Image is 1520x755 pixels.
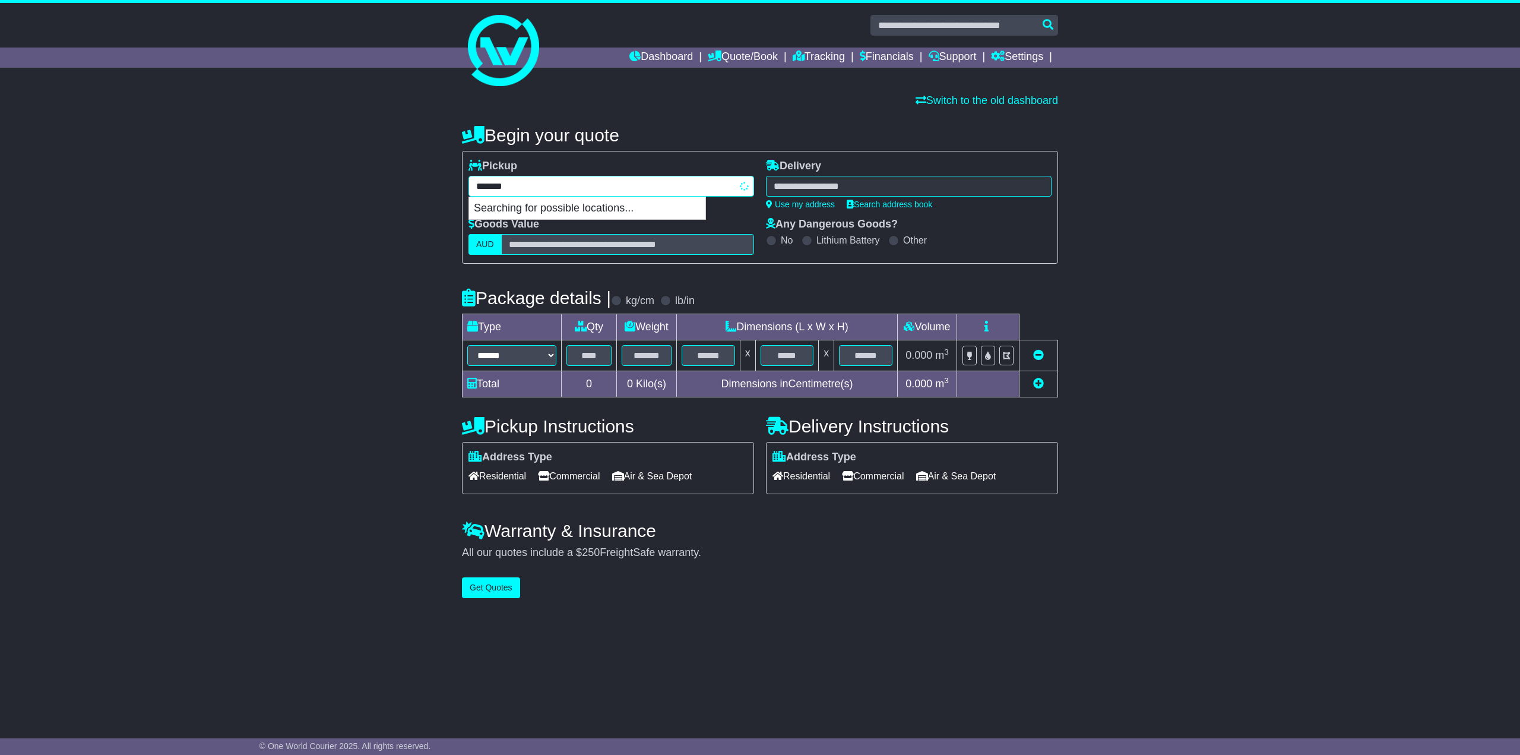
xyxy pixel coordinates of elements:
a: Tracking [793,48,845,68]
label: Goods Value [468,218,539,231]
label: lb/in [675,295,695,308]
label: Pickup [468,160,517,173]
span: Commercial [538,467,600,485]
span: Air & Sea Depot [612,467,692,485]
a: Remove this item [1033,349,1044,361]
td: x [819,340,834,371]
a: Switch to the old dashboard [916,94,1058,106]
td: Qty [562,314,617,340]
a: Support [929,48,977,68]
label: AUD [468,234,502,255]
span: Air & Sea Depot [916,467,996,485]
h4: Warranty & Insurance [462,521,1058,541]
span: Commercial [842,467,904,485]
a: Add new item [1033,378,1044,390]
td: Weight [617,314,677,340]
sup: 3 [944,376,949,385]
span: 0.000 [905,378,932,390]
h4: Begin your quote [462,125,1058,145]
a: Dashboard [629,48,693,68]
h4: Package details | [462,288,611,308]
td: x [740,340,755,371]
label: Delivery [766,160,821,173]
h4: Pickup Instructions [462,416,754,436]
span: 250 [582,546,600,558]
div: All our quotes include a $ FreightSafe warranty. [462,546,1058,560]
td: 0 [562,371,617,397]
span: © One World Courier 2025. All rights reserved. [259,741,431,751]
span: 0 [627,378,633,390]
a: Quote/Book [708,48,778,68]
label: kg/cm [626,295,654,308]
button: Get Quotes [462,577,520,598]
td: Dimensions in Centimetre(s) [676,371,897,397]
label: Lithium Battery [816,235,880,246]
td: Dimensions (L x W x H) [676,314,897,340]
td: Type [463,314,562,340]
span: Residential [468,467,526,485]
td: Kilo(s) [617,371,677,397]
typeahead: Please provide city [468,176,754,197]
h4: Delivery Instructions [766,416,1058,436]
span: m [935,349,949,361]
span: 0.000 [905,349,932,361]
span: m [935,378,949,390]
a: Search address book [847,200,932,209]
label: No [781,235,793,246]
p: Searching for possible locations... [469,197,705,220]
a: Use my address [766,200,835,209]
a: Financials [860,48,914,68]
label: Other [903,235,927,246]
sup: 3 [944,348,949,356]
label: Address Type [772,451,856,464]
label: Any Dangerous Goods? [766,218,898,231]
td: Volume [897,314,957,340]
td: Total [463,371,562,397]
a: Settings [991,48,1043,68]
label: Address Type [468,451,552,464]
span: Residential [772,467,830,485]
